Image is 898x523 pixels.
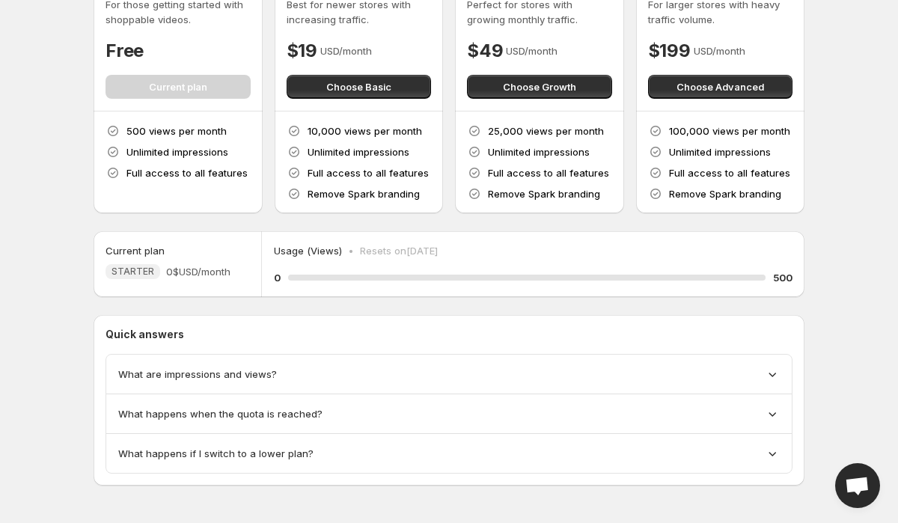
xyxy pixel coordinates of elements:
span: What happens when the quota is reached? [118,406,323,421]
button: Choose Growth [467,75,612,99]
span: 0$ USD/month [166,264,230,279]
p: 25,000 views per month [488,123,604,138]
a: Open chat [835,463,880,508]
span: STARTER [112,266,154,278]
p: USD/month [506,43,558,58]
h5: 0 [274,270,281,285]
p: Quick answers [106,327,792,342]
p: Full access to all features [669,165,790,180]
span: Choose Basic [326,79,391,94]
p: Unlimited impressions [669,144,771,159]
h4: $199 [648,39,691,63]
h5: Current plan [106,243,165,258]
button: Choose Advanced [648,75,793,99]
p: 10,000 views per month [308,123,422,138]
p: 100,000 views per month [669,123,790,138]
h5: 500 [773,270,792,285]
p: Resets on [DATE] [360,243,438,258]
p: Unlimited impressions [308,144,409,159]
p: Remove Spark branding [488,186,600,201]
button: Choose Basic [287,75,432,99]
p: Remove Spark branding [669,186,781,201]
p: Unlimited impressions [126,144,228,159]
p: Full access to all features [488,165,609,180]
span: Choose Growth [503,79,576,94]
p: • [348,243,354,258]
p: Usage (Views) [274,243,342,258]
h4: Free [106,39,144,63]
p: Remove Spark branding [308,186,420,201]
h4: $19 [287,39,317,63]
p: 500 views per month [126,123,227,138]
p: USD/month [694,43,745,58]
h4: $49 [467,39,503,63]
span: What are impressions and views? [118,367,277,382]
span: Choose Advanced [676,79,764,94]
span: What happens if I switch to a lower plan? [118,446,314,461]
p: Unlimited impressions [488,144,590,159]
p: USD/month [320,43,372,58]
p: Full access to all features [126,165,248,180]
p: Full access to all features [308,165,429,180]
